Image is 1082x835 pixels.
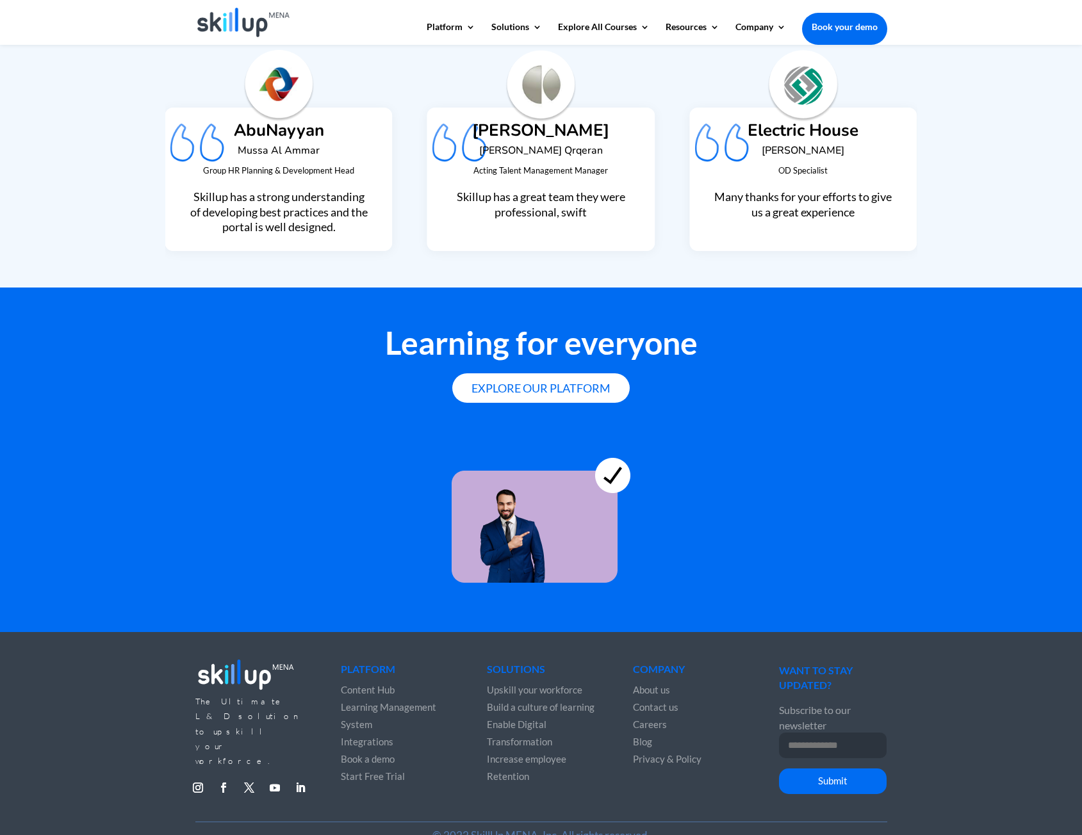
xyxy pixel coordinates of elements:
[779,768,887,794] button: Submit
[451,190,631,220] p: Skillup has a great team they were professional, swift
[689,78,917,266] div: 5 / 9
[451,145,631,162] h6: [PERSON_NAME] Qrqeran
[427,22,475,44] a: Platform
[188,122,368,145] h4: AbuNayyan
[633,684,670,695] a: About us
[487,664,594,681] h4: Solutions
[341,753,395,765] a: Book a demo
[195,327,887,365] h2: Learning for everyone
[341,684,395,695] a: Content Hub
[558,22,650,44] a: Explore All Courses
[802,13,887,41] a: Book your demo
[213,777,234,798] a: Follow on Facebook
[713,145,893,162] h6: [PERSON_NAME]
[197,8,290,37] img: Skillup Mena
[188,145,368,162] h6: Mussa Al Ammar
[714,190,892,218] span: Many thanks for your efforts to give us a great experience
[341,736,393,747] a: Integrations
[188,777,208,798] a: Follow on Instagram
[633,736,652,747] a: Blog
[452,373,630,403] a: Explore our platform
[633,753,701,765] a: Privacy & Policy
[341,770,405,782] a: Start Free Trial
[778,165,828,175] span: OD Specialist
[491,22,542,44] a: Solutions
[203,165,354,175] span: Group HR Planning & Development Head
[779,664,853,691] span: WANT TO STAY UPDATED?
[341,664,448,681] h4: Platform
[427,78,655,266] div: 4 / 9
[452,433,630,583] img: learning for everyone 4 - skillup
[451,122,631,145] h4: [PERSON_NAME]
[633,664,741,681] h4: Company
[779,702,887,733] p: Subscribe to our newsletter
[713,122,893,145] h4: Electric House
[818,775,848,786] span: Submit
[633,701,678,713] a: Contact us
[195,655,297,693] img: footer_logo
[290,777,311,798] a: Follow on LinkedIn
[633,718,667,730] a: Careers
[239,777,259,798] a: Follow on X
[473,165,608,175] span: Acting Talent Management Manager
[869,697,1082,835] iframe: Chat Widget
[666,22,719,44] a: Resources
[5,19,200,117] iframe: profile
[341,701,436,730] a: Learning Management System
[165,78,392,266] div: 3 / 9
[487,753,566,782] a: Increase employee Retention
[190,190,368,234] span: Skillup has a strong understanding of developing best practices and the portal is well designed.
[735,22,786,44] a: Company
[487,684,582,695] a: Upskill your workforce
[487,701,594,713] a: Build a culture of learning
[265,777,285,798] a: Follow on Youtube
[487,718,552,747] a: Enable Digital Transformation
[195,696,301,766] span: The Ultimate L&D solution to upskill your workforce.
